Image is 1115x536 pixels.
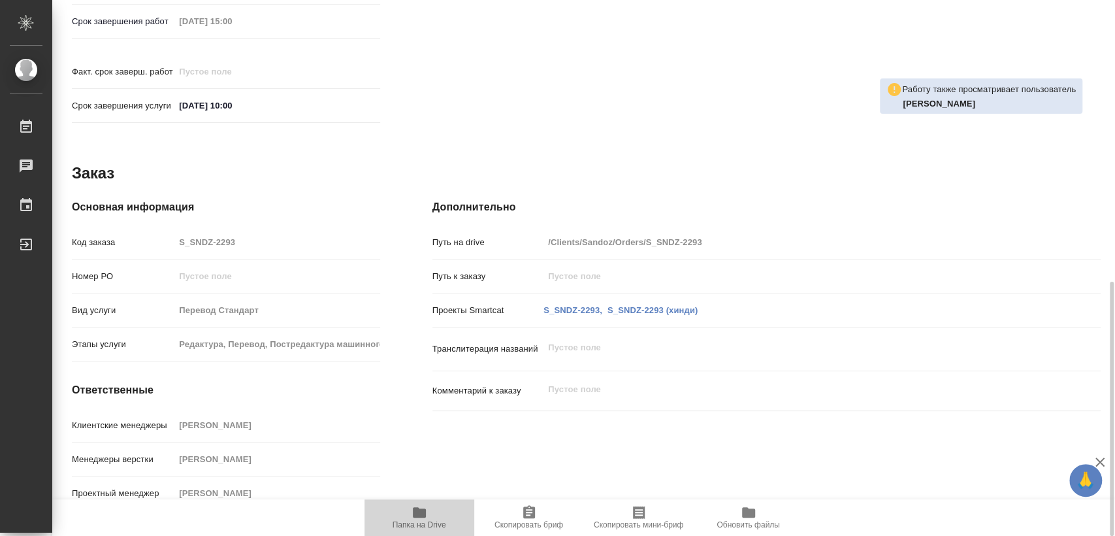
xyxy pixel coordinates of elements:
[174,335,380,354] input: Пустое поле
[717,520,780,529] span: Обновить файлы
[174,416,380,435] input: Пустое поле
[72,338,174,351] p: Этапы услуги
[543,233,1044,252] input: Пустое поле
[174,267,380,286] input: Пустое поле
[543,305,602,315] a: S_SNDZ-2293,
[72,65,174,78] p: Факт. срок заверш. работ
[174,62,289,81] input: Пустое поле
[432,304,544,317] p: Проекты Smartcat
[72,236,174,249] p: Код заказа
[72,270,174,283] p: Номер РО
[174,450,380,469] input: Пустое поле
[584,499,694,536] button: Скопировать мини-бриф
[174,12,289,31] input: Пустое поле
[174,301,380,320] input: Пустое поле
[174,96,289,115] input: ✎ Введи что-нибудь
[72,382,380,398] h4: Ответственные
[1075,467,1097,494] span: 🙏
[174,484,380,503] input: Пустое поле
[364,499,474,536] button: Папка на Drive
[607,305,698,315] a: S_SNDZ-2293 (хинди)
[543,267,1044,286] input: Пустое поле
[903,99,975,109] b: [PERSON_NAME]
[72,487,174,500] p: Проектный менеджер
[903,97,1076,110] p: Горшкова Валентина
[72,419,174,432] p: Клиентские менеджеры
[594,520,683,529] span: Скопировать мини-бриф
[494,520,563,529] span: Скопировать бриф
[72,304,174,317] p: Вид услуги
[694,499,803,536] button: Обновить файлы
[72,99,174,112] p: Срок завершения услуги
[432,236,544,249] p: Путь на drive
[432,384,544,397] p: Комментарий к заказу
[1069,464,1102,497] button: 🙏
[72,453,174,466] p: Менеджеры верстки
[72,163,114,184] h2: Заказ
[432,270,544,283] p: Путь к заказу
[174,233,380,252] input: Пустое поле
[72,15,174,28] p: Срок завершения работ
[432,199,1101,215] h4: Дополнительно
[72,199,380,215] h4: Основная информация
[432,343,544,356] p: Транслитерация названий
[474,499,584,536] button: Скопировать бриф
[393,520,446,529] span: Папка на Drive
[902,83,1076,96] p: Работу также просматривает пользователь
